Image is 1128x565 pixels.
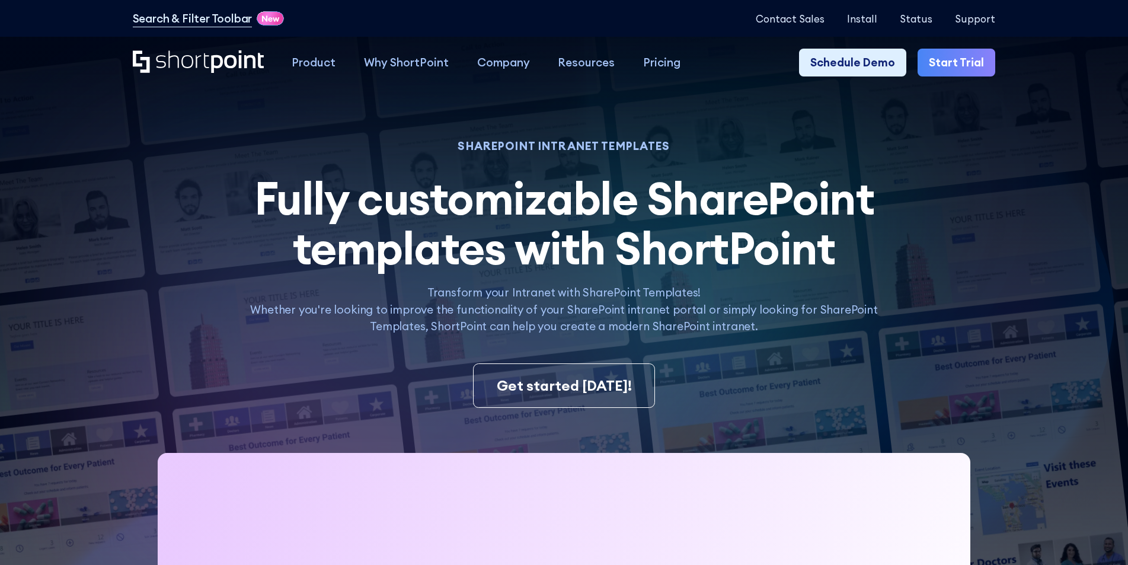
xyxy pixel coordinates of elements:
[629,49,695,77] a: Pricing
[918,49,995,77] a: Start Trial
[955,13,995,24] a: Support
[473,363,654,408] a: Get started [DATE]!
[558,54,615,71] div: Resources
[799,49,906,77] a: Schedule Demo
[497,375,632,397] div: Get started [DATE]!
[544,49,629,77] a: Resources
[278,49,350,77] a: Product
[133,10,253,27] a: Search & Filter Toolbar
[756,13,825,24] a: Contact Sales
[847,13,877,24] a: Install
[292,54,335,71] div: Product
[1069,508,1128,565] iframe: Chat Widget
[133,50,264,75] a: Home
[477,54,530,71] div: Company
[364,54,449,71] div: Why ShortPoint
[350,49,463,77] a: Why ShortPoint
[254,170,874,276] span: Fully customizable SharePoint templates with ShortPoint
[234,284,894,335] p: Transform your Intranet with SharePoint Templates! Whether you're looking to improve the function...
[643,54,680,71] div: Pricing
[234,141,894,151] h1: SHAREPOINT INTRANET TEMPLATES
[463,49,544,77] a: Company
[900,13,932,24] a: Status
